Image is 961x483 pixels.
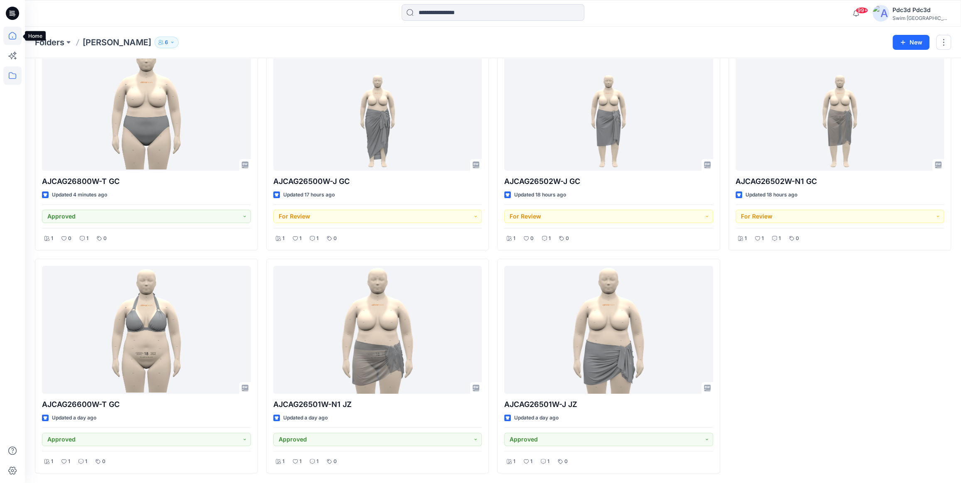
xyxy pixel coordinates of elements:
[530,457,532,466] p: 1
[504,176,713,187] p: AJCAG26502W-J GC
[83,37,151,48] p: [PERSON_NAME]
[85,457,87,466] p: 1
[299,457,302,466] p: 1
[513,457,515,466] p: 1
[762,234,764,243] p: 1
[316,457,319,466] p: 1
[547,457,549,466] p: 1
[68,457,70,466] p: 1
[165,38,168,47] p: 6
[283,414,328,422] p: Updated a day ago
[102,457,105,466] p: 0
[504,43,713,171] a: AJCAG26502W-J GC
[51,457,53,466] p: 1
[282,234,284,243] p: 1
[52,191,107,199] p: Updated 4 minutes ago
[316,234,319,243] p: 1
[504,266,713,394] a: AJCAG26501W-J JZ
[735,43,944,171] a: AJCAG26502W-N1 GC
[514,414,559,422] p: Updated a day ago
[273,176,482,187] p: AJCAG26500W-J GC
[513,234,515,243] p: 1
[273,43,482,171] a: AJCAG26500W-J GC
[273,399,482,410] p: AJCAG26501W-N1 JZ
[42,176,251,187] p: AJCAG26800W-T GC
[333,234,337,243] p: 0
[282,457,284,466] p: 1
[745,234,747,243] p: 1
[873,5,889,22] img: avatar
[566,234,569,243] p: 0
[564,457,568,466] p: 0
[299,234,302,243] p: 1
[86,234,88,243] p: 1
[52,414,96,422] p: Updated a day ago
[51,234,53,243] p: 1
[42,266,251,394] a: AJCAG26600W-T GC
[35,37,64,48] a: Folders
[283,191,335,199] p: Updated 17 hours ago
[796,234,799,243] p: 0
[892,15,951,21] div: Swim [GEOGRAPHIC_DATA]
[42,399,251,410] p: AJCAG26600W-T GC
[103,234,107,243] p: 0
[530,234,534,243] p: 0
[779,234,781,243] p: 1
[892,35,929,50] button: New
[549,234,551,243] p: 1
[735,176,944,187] p: AJCAG26502W-N1 GC
[333,457,337,466] p: 0
[504,399,713,410] p: AJCAG26501W-J JZ
[42,43,251,171] a: AJCAG26800W-T GC
[892,5,951,15] div: Pdc3d Pdc3d
[273,266,482,394] a: AJCAG26501W-N1 JZ
[856,7,868,14] span: 99+
[154,37,179,48] button: 6
[68,234,71,243] p: 0
[514,191,566,199] p: Updated 18 hours ago
[745,191,797,199] p: Updated 18 hours ago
